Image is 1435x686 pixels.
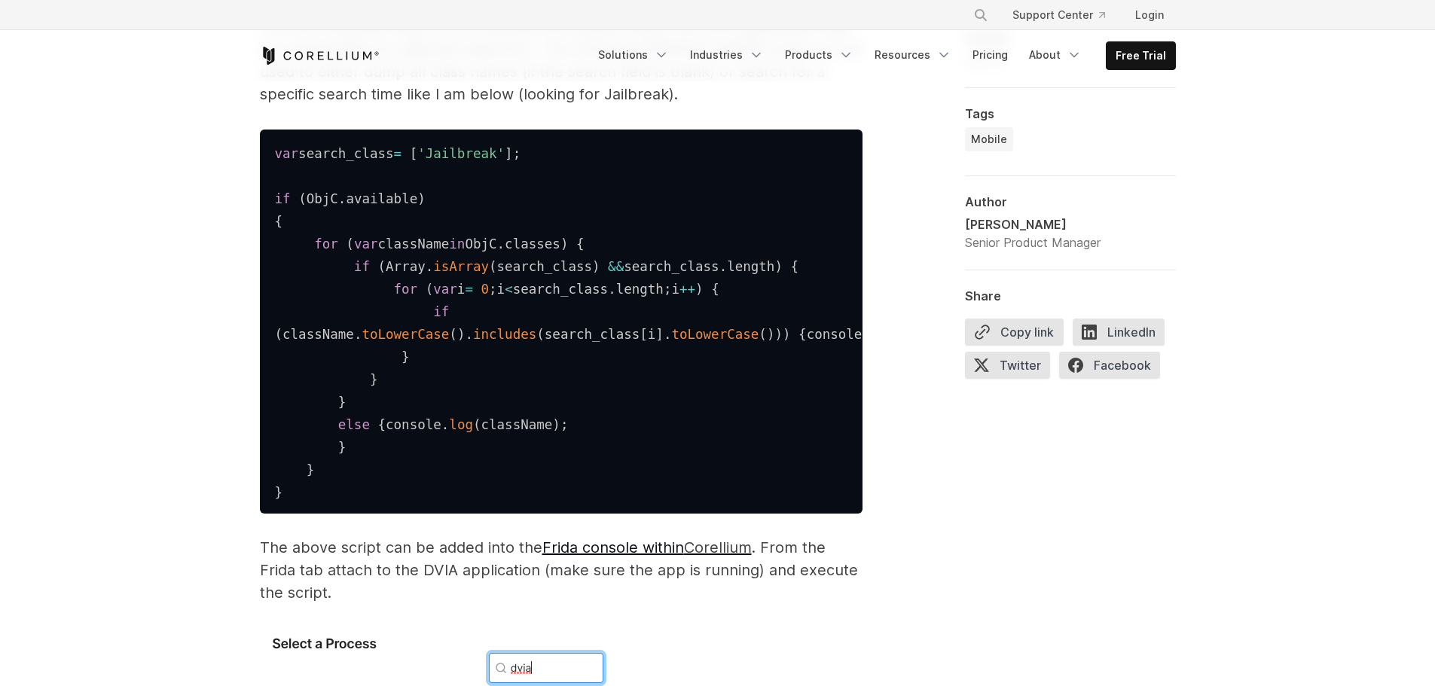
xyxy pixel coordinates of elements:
span: ] [505,146,513,161]
a: Products [776,41,863,69]
span: if [433,304,449,319]
span: Mobile [971,132,1007,147]
span: in [449,236,465,252]
span: { [711,282,719,297]
span: } [307,462,315,477]
a: Frida console within [542,538,684,556]
button: Copy link [965,319,1064,346]
a: Corellium Home [260,47,380,65]
a: Twitter [965,352,1059,385]
a: Solutions [589,41,678,69]
span: . [426,259,434,274]
span: ; [513,146,521,161]
button: Search [967,2,994,29]
span: { [790,259,798,274]
a: Free Trial [1107,42,1175,69]
span: 0 [481,282,490,297]
span: Twitter [965,352,1050,379]
span: = [465,282,473,297]
span: else [338,417,370,432]
span: { [576,236,585,252]
span: ( [346,236,354,252]
span: Facebook [1059,352,1160,379]
span: ) [774,327,783,342]
code: search_class ObjC available className ObjC classes Array search_class search_class length i i sea... [275,146,982,500]
span: ( [275,327,283,342]
span: ( [426,282,434,297]
span: 'Jailbreak' [417,146,505,161]
span: LinkedIn [1073,319,1165,346]
span: for [394,282,418,297]
a: Mobile [965,127,1013,151]
span: ; [489,282,497,297]
span: ( [377,259,386,274]
span: toLowerCase [362,327,449,342]
span: if [354,259,370,274]
span: ] [655,327,664,342]
span: . [338,191,347,206]
span: . [441,417,450,432]
span: ( [449,327,457,342]
span: var [275,146,299,161]
span: ) [560,236,569,252]
span: ) [457,327,466,342]
span: ( [536,327,545,342]
span: } [275,485,283,500]
span: var [433,282,457,297]
span: && [608,259,624,274]
div: Navigation Menu [955,2,1176,29]
span: . [608,282,616,297]
a: Login [1123,2,1176,29]
span: [ [640,327,648,342]
a: Support Center [1000,2,1117,29]
span: ( [473,417,481,432]
a: Pricing [963,41,1017,69]
span: . [497,236,505,252]
span: log [449,417,473,432]
span: for [314,236,338,252]
span: } [370,372,378,387]
span: = [394,146,402,161]
a: Facebook [1059,352,1169,385]
span: ( [489,259,497,274]
span: ( [759,327,767,342]
span: ; [560,417,569,432]
div: [PERSON_NAME] [965,215,1101,233]
span: . [664,327,672,342]
span: . From the Frida tab attach to the DVIA application (make sure the app is running) and execute th... [260,538,858,602]
div: Senior Product Manager [965,233,1101,252]
span: < [505,282,513,297]
span: . [354,327,362,342]
span: includes [473,327,536,342]
span: { [275,214,283,229]
span: } [338,440,347,455]
span: ++ [679,282,695,297]
span: toLowerCase [671,327,759,342]
span: . [465,327,473,342]
span: { [378,417,386,432]
a: Corellium [684,538,752,556]
span: ) [417,191,426,206]
span: ) [767,327,775,342]
span: { [798,327,807,342]
span: isArray [433,259,489,274]
span: . [862,327,870,342]
div: Author [965,194,1176,209]
div: Navigation Menu [589,41,1176,70]
a: LinkedIn [1073,319,1174,352]
span: } [401,349,410,364]
span: ) [552,417,560,432]
div: Share [965,288,1176,303]
a: Industries [681,41,773,69]
span: if [275,191,291,206]
a: About [1020,41,1091,69]
span: [ [410,146,418,161]
span: ) [592,259,600,274]
span: ) [695,282,704,297]
span: ( [298,191,307,206]
span: ) [774,259,783,274]
span: var [354,236,378,252]
span: The above script can be added into the [260,538,684,556]
div: Tags [965,106,1176,121]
